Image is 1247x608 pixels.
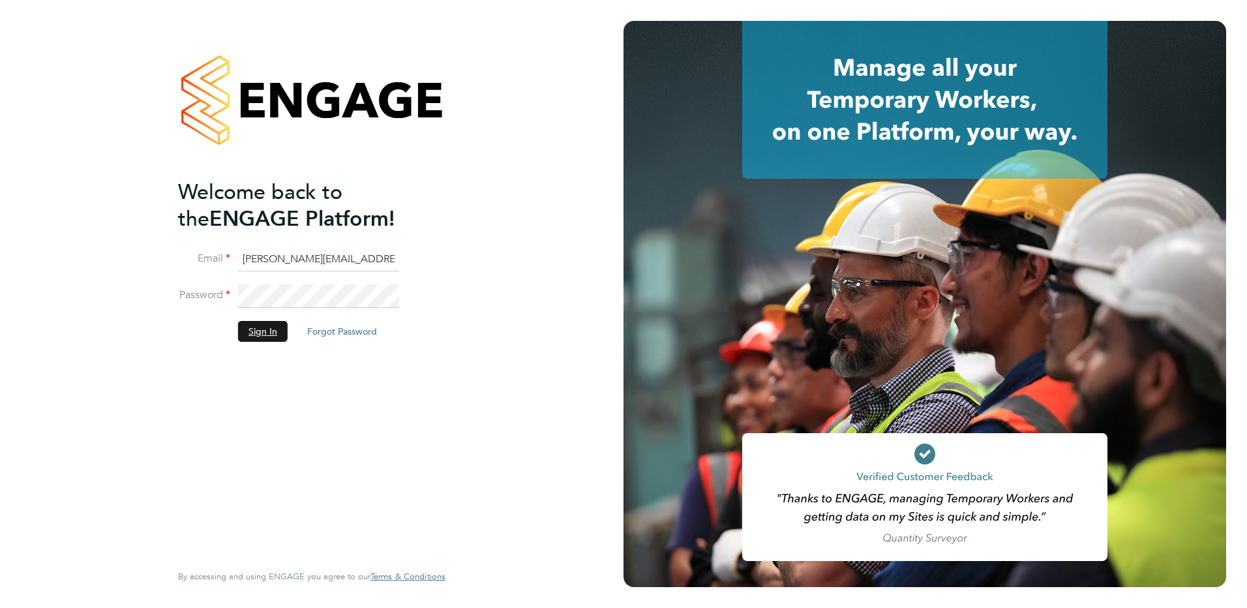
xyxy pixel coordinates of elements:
input: Enter your work email... [238,248,399,271]
h2: ENGAGE Platform! [178,179,432,232]
button: Sign In [238,321,288,342]
label: Password [178,288,230,302]
a: Terms & Conditions [370,571,445,582]
span: By accessing and using ENGAGE you agree to our [178,571,445,582]
span: Welcome back to the [178,179,342,232]
button: Forgot Password [297,321,387,342]
label: Email [178,252,230,266]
